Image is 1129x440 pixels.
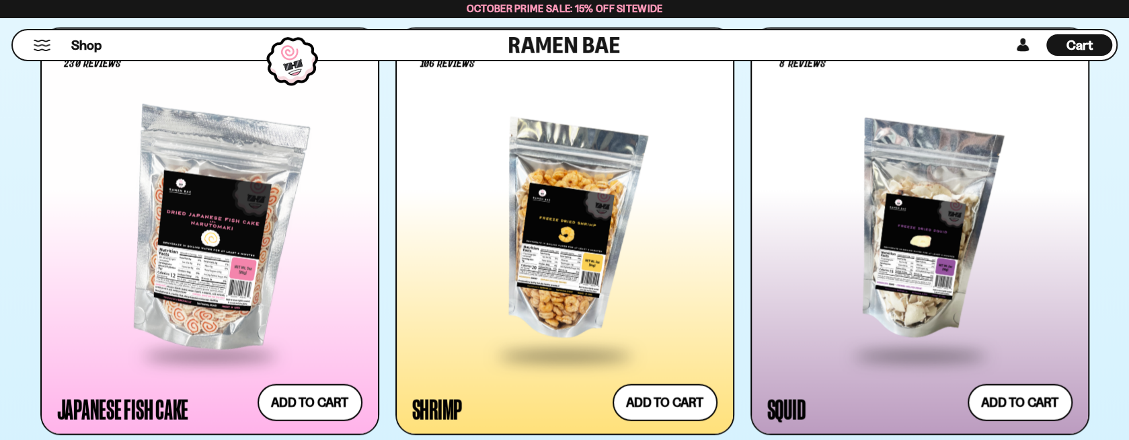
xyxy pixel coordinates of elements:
[33,40,51,51] button: Mobile Menu Trigger
[1046,30,1112,60] div: Cart
[1066,37,1093,53] span: Cart
[750,28,1089,436] a: 4.75 stars 8 reviews $11.99 Squid Add to cart
[71,34,102,56] a: Shop
[395,28,734,436] a: 4.91 stars 106 reviews $13.99 Shrimp Add to cart
[613,384,717,421] button: Add to cart
[57,397,189,421] div: Japanese Fish Cake
[467,2,663,15] span: October Prime Sale: 15% off Sitewide
[258,384,362,421] button: Add to cart
[40,28,379,436] a: 4.77 stars 230 reviews $9.99 Japanese Fish Cake Add to cart
[767,397,806,421] div: Squid
[71,36,102,54] span: Shop
[968,384,1073,421] button: Add to cart
[412,397,463,421] div: Shrimp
